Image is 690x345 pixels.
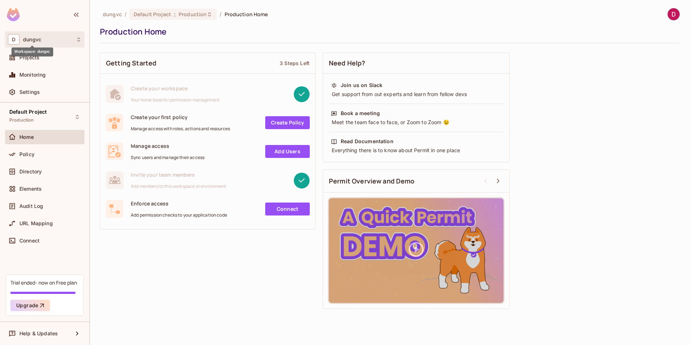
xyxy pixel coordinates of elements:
a: Create Policy [265,116,310,129]
a: Add Users [265,145,310,158]
div: Meet the team face to face, or Zoom to Zoom 😉 [331,119,501,126]
li: / [125,11,126,18]
span: Add permission checks to your application code [131,212,227,218]
span: Settings [19,89,40,95]
span: Sync users and manage their access [131,155,204,160]
button: Upgrade [10,300,50,311]
div: Production Home [100,26,676,37]
li: / [220,11,221,18]
span: Default Project [134,11,171,18]
div: 3 Steps Left [280,60,309,67]
span: Elements [19,186,42,192]
span: Production [179,11,207,18]
div: Get support from out experts and learn from fellow devs [331,91,501,98]
span: Connect [19,238,40,244]
span: URL Mapping [19,221,53,226]
span: D [8,34,19,45]
img: Dung Vo [668,8,680,20]
span: Audit Log [19,203,43,209]
span: Getting Started [106,59,156,68]
span: Home [19,134,34,140]
span: Your home base for permission management [131,97,220,103]
div: Read Documentation [341,138,394,145]
span: Need Help? [329,59,365,68]
div: Everything there is to know about Permit in one place [331,147,501,154]
div: Join us on Slack [341,82,382,89]
img: SReyMgAAAABJRU5ErkJggg== [7,8,20,21]
span: Invite your team members [131,171,226,178]
span: Directory [19,169,42,174]
a: Connect [265,203,310,215]
span: Default Project [9,109,47,115]
div: Book a meeting [341,110,380,117]
span: Permit Overview and Demo [329,177,415,186]
span: Add members to this workspace or environment [131,183,226,189]
span: Projects [19,55,40,60]
div: Trial ended- now on Free plan [10,279,77,286]
span: Workspace: dungvc [23,37,41,42]
span: Monitoring [19,72,46,78]
span: Enforce access [131,200,227,207]
span: Help & Updates [19,331,58,336]
span: Create your workspace [131,85,220,92]
div: Workspace: dungvc [11,47,53,56]
span: Production [9,117,34,123]
span: Create your first policy [131,114,230,121]
span: Policy [19,151,34,157]
span: Production Home [225,11,268,18]
span: the active workspace [103,11,122,18]
span: : [174,12,176,17]
span: Manage access [131,142,204,149]
span: Manage access with roles, actions and resources [131,126,230,132]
